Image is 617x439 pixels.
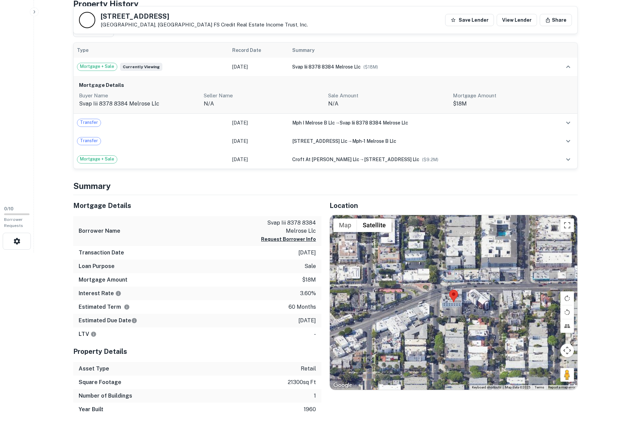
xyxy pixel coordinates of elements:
[560,218,574,232] button: Toggle fullscreen view
[364,157,419,162] span: [STREET_ADDRESS] llc
[4,206,14,211] span: 0 / 10
[115,290,121,297] svg: The interest rates displayed on the website are for informational purposes only and may be report...
[332,381,354,390] img: Google
[328,100,447,108] p: N/A
[101,22,308,28] p: [GEOGRAPHIC_DATA], [GEOGRAPHIC_DATA]
[304,262,316,270] p: sale
[292,120,335,126] span: mph i melrose b llc
[328,92,447,100] p: Sale Amount
[314,330,316,338] p: -
[79,81,572,89] h6: Mortgage Details
[292,64,361,70] span: svap iii 8378 8384 melrose llc
[505,385,531,389] span: Map data ©2025
[79,378,121,386] h6: Square Footage
[560,344,574,357] button: Map camera controls
[131,318,137,324] svg: Estimate is based on a standard schedule for this type of loan.
[330,201,578,211] h5: Location
[79,227,120,235] h6: Borrower Name
[4,217,23,228] span: Borrower Requests
[562,154,574,165] button: expand row
[562,117,574,129] button: expand row
[77,137,101,144] span: Transfer
[562,61,574,73] button: expand row
[560,319,574,333] button: Tilt map
[302,276,316,284] p: $18m
[560,305,574,319] button: Rotate map counterclockwise
[445,14,494,26] button: Save Lender
[560,368,574,382] button: Drag Pegman onto the map to open Street View
[301,365,316,373] p: retail
[74,43,229,58] th: Type
[332,381,354,390] a: Open this area in Google Maps (opens a new window)
[261,235,316,243] button: Request Borrower Info
[77,63,117,70] span: Mortgage + Sale
[314,392,316,400] p: 1
[79,392,132,400] h6: Number of Buildings
[229,132,289,150] td: [DATE]
[79,330,97,338] h6: LTV
[453,92,572,100] p: Mortgage Amount
[73,201,321,211] h5: Mortgage Details
[289,43,546,58] th: Summary
[73,346,321,357] h5: Property Details
[292,156,543,163] div: →
[79,100,198,108] p: svap iii 8378 8384 melrose llc
[79,262,115,270] h6: Loan Purpose
[229,58,289,76] td: [DATE]
[204,92,323,100] p: Seller Name
[79,92,198,100] p: Buyer Name
[124,304,130,310] svg: Term is based on a standard schedule for this type of loan.
[292,157,359,162] span: croft at [PERSON_NAME] llc
[472,385,501,390] button: Keyboard shortcuts
[255,219,316,235] p: svap iii 8378 8384 melrose llc
[453,100,572,108] p: $18M
[292,119,543,127] div: →
[79,365,109,373] h6: Asset Type
[288,378,316,386] p: 21300 sq ft
[352,138,396,144] span: mph-1 melrose b llc
[73,180,578,192] h4: Summary
[101,13,308,20] h5: [STREET_ADDRESS]
[298,317,316,325] p: [DATE]
[229,114,289,132] td: [DATE]
[562,135,574,147] button: expand row
[422,157,438,162] span: ($ 9.2M )
[77,156,117,163] span: Mortgage + Sale
[204,100,323,108] p: n/a
[548,385,575,389] a: Report a map error
[229,43,289,58] th: Record Date
[292,138,347,144] span: [STREET_ADDRESS] llc
[229,150,289,169] td: [DATE]
[79,303,130,311] h6: Estimated Term
[298,249,316,257] p: [DATE]
[79,276,127,284] h6: Mortgage Amount
[304,405,316,414] p: 1960
[91,331,97,337] svg: LTVs displayed on the website are for informational purposes only and may be reported incorrectly...
[214,22,308,27] a: FS Credit Real Estate Income Trust, Inc.
[79,317,137,325] h6: Estimated Due Date
[79,249,124,257] h6: Transaction Date
[497,14,537,26] a: View Lender
[288,303,316,311] p: 60 months
[583,363,617,396] iframe: Chat Widget
[560,291,574,305] button: Rotate map clockwise
[300,289,316,298] p: 3.60%
[363,64,378,70] span: ($ 18M )
[120,63,162,71] span: Currently viewing
[340,120,408,126] span: svap iii 8378 8384 melrose llc
[292,137,543,145] div: →
[79,289,121,298] h6: Interest Rate
[357,218,392,232] button: Show satellite imagery
[333,218,357,232] button: Show street map
[535,385,544,389] a: Terms (opens in new tab)
[540,14,572,26] button: Share
[77,119,101,126] span: Transfer
[79,405,103,414] h6: Year Built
